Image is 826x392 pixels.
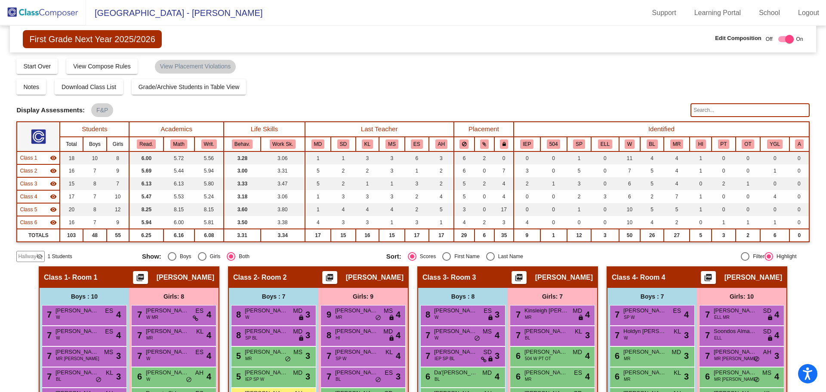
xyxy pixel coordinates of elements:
[83,229,107,242] td: 48
[591,151,619,164] td: 0
[129,122,224,137] th: Academics
[139,83,240,90] span: Grade/Archive Students in Table View
[512,271,527,284] button: Print Students Details
[224,216,261,229] td: 3.50
[129,203,163,216] td: 8.25
[137,139,156,149] button: Read.
[664,137,690,151] th: Multiracial
[73,63,131,70] span: View Compose Rules
[107,216,129,229] td: 9
[135,273,145,285] mat-icon: picture_as_pdf
[356,229,379,242] td: 16
[201,139,217,149] button: Writ.
[60,122,129,137] th: Students
[514,203,540,216] td: 0
[163,216,194,229] td: 6.00
[60,177,83,190] td: 15
[760,137,789,151] th: Young for Grade Level
[129,164,163,177] td: 5.69
[129,190,163,203] td: 5.47
[715,34,761,43] span: Edit Composition
[567,216,592,229] td: 0
[429,203,453,216] td: 5
[664,151,690,164] td: 4
[520,139,533,149] button: IEP
[261,164,305,177] td: 3.31
[619,229,641,242] td: 50
[690,190,712,203] td: 1
[356,203,379,216] td: 4
[83,203,107,216] td: 8
[712,177,736,190] td: 2
[163,190,194,203] td: 5.53
[356,137,379,151] th: Kellie Linder
[540,229,567,242] td: 1
[690,216,712,229] td: 0
[405,203,429,216] td: 2
[640,190,664,203] td: 2
[379,190,404,203] td: 3
[379,216,404,229] td: 1
[429,164,453,177] td: 2
[305,137,331,151] th: Mia Debernardi
[60,229,83,242] td: 103
[411,139,423,149] button: ES
[540,203,567,216] td: 0
[356,216,379,229] td: 3
[305,190,331,203] td: 1
[405,164,429,177] td: 1
[514,177,540,190] td: 2
[454,177,475,190] td: 5
[435,139,447,149] button: AH
[356,151,379,164] td: 3
[514,190,540,203] td: 0
[454,216,475,229] td: 4
[270,139,296,149] button: Work Sk.
[514,137,540,151] th: Individualized Education Plan
[640,216,664,229] td: 4
[20,193,37,201] span: Class 4
[331,216,355,229] td: 3
[261,216,305,229] td: 3.38
[261,151,305,164] td: 3.06
[405,151,429,164] td: 6
[789,177,809,190] td: 0
[194,216,224,229] td: 5.81
[60,216,83,229] td: 16
[514,122,809,137] th: Identified
[129,216,163,229] td: 5.94
[62,83,116,90] span: Download Class List
[305,203,331,216] td: 1
[690,164,712,177] td: 1
[760,203,789,216] td: 0
[494,164,514,177] td: 7
[60,190,83,203] td: 17
[379,151,404,164] td: 3
[789,190,809,203] td: 0
[796,35,803,43] span: On
[86,6,262,20] span: [GEOGRAPHIC_DATA] - [PERSON_NAME]
[17,203,60,216] td: Tiffany Briscoe - Room 18
[163,203,194,216] td: 8.15
[591,137,619,151] th: English Language Learner
[107,137,129,151] th: Girls
[305,151,331,164] td: 1
[640,151,664,164] td: 4
[331,177,355,190] td: 2
[379,177,404,190] td: 1
[305,229,331,242] td: 17
[789,164,809,177] td: 0
[60,164,83,177] td: 16
[163,164,194,177] td: 5.44
[385,139,398,149] button: MS
[224,203,261,216] td: 3.60
[324,273,335,285] mat-icon: picture_as_pdf
[194,203,224,216] td: 8.15
[795,139,804,149] button: A
[619,177,641,190] td: 6
[696,139,706,149] button: HI
[163,177,194,190] td: 6.13
[664,190,690,203] td: 7
[50,180,57,187] mat-icon: visibility
[752,6,787,20] a: School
